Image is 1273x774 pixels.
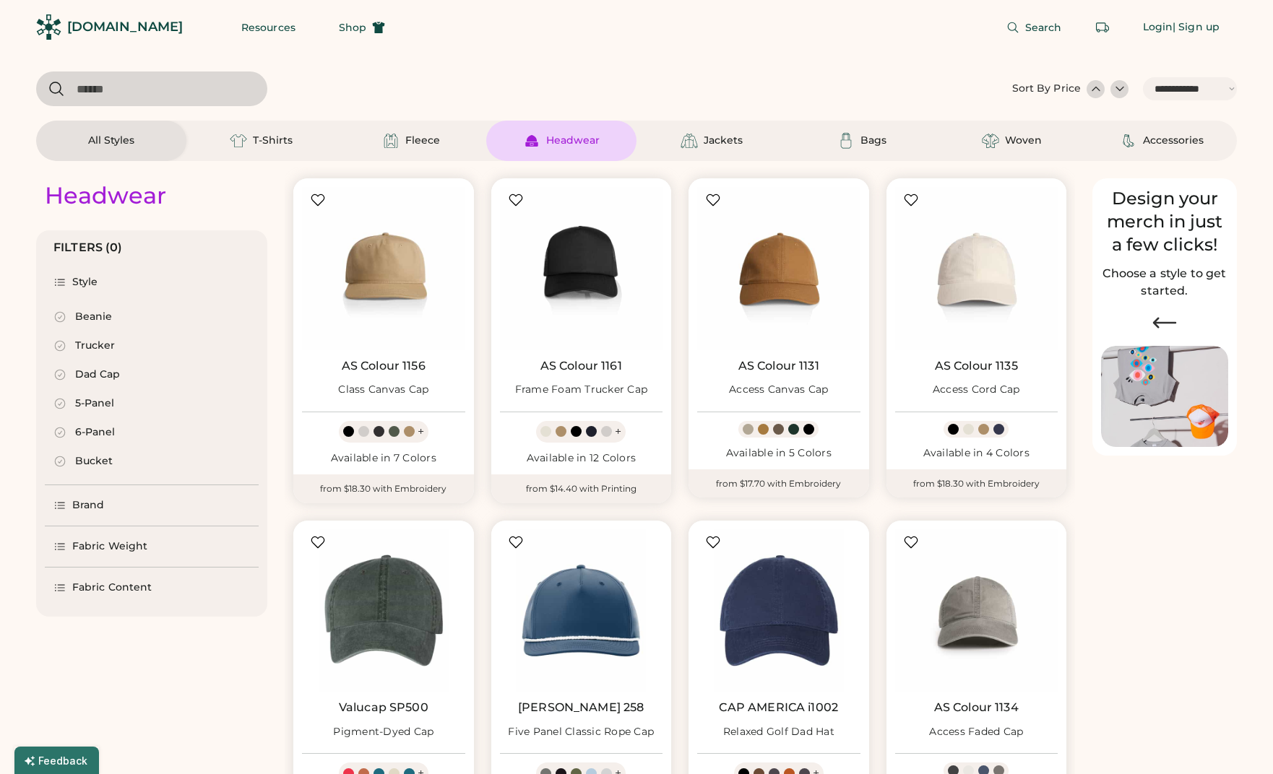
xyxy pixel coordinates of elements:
[72,498,105,513] div: Brand
[75,368,120,382] div: Dad Cap
[67,18,183,36] div: [DOMAIN_NAME]
[230,132,247,149] img: T-Shirts Icon
[723,725,834,739] div: Relaxed Golf Dad Hat
[1101,187,1228,256] div: Design your merch in just a few clicks!
[508,725,654,739] div: Five Panel Classic Rope Cap
[75,310,112,324] div: Beanie
[491,474,672,503] div: from $14.40 with Printing
[75,396,114,411] div: 5-Panel
[1101,346,1228,448] img: Image of Lisa Congdon Eye Print on T-Shirt and Hat
[75,339,115,353] div: Trucker
[418,424,424,440] div: +
[982,132,999,149] img: Woven Icon
[500,529,663,692] img: Richardson 258 Five Panel Classic Rope Cap
[72,539,147,554] div: Fabric Weight
[895,187,1058,350] img: AS Colour 1135 Access Cord Cap
[500,451,663,466] div: Available in 12 Colors
[895,529,1058,692] img: AS Colour 1134 Access Faded Cap
[405,134,440,148] div: Fleece
[36,14,61,40] img: Rendered Logo - Screens
[1143,134,1204,148] div: Accessories
[500,187,663,350] img: AS Colour 1161 Frame Foam Trucker Cap
[546,134,600,148] div: Headwear
[689,469,869,498] div: from $17.70 with Embroidery
[738,359,819,373] a: AS Colour 1131
[704,134,743,148] div: Jackets
[615,424,621,440] div: +
[933,383,1020,397] div: Access Cord Cap
[697,187,860,350] img: AS Colour 1131 Access Canvas Cap
[53,239,123,256] div: FILTERS (0)
[72,275,98,290] div: Style
[333,725,433,739] div: Pigment-Dyed Cap
[860,134,886,148] div: Bags
[935,359,1018,373] a: AS Colour 1135
[293,474,474,503] div: from $18.30 with Embroidery
[837,132,855,149] img: Bags Icon
[75,425,115,440] div: 6-Panel
[934,700,1019,715] a: AS Colour 1134
[1120,132,1137,149] img: Accessories Icon
[302,187,465,350] img: AS Colour 1156 Class Canvas Cap
[75,454,113,469] div: Bucket
[88,134,134,148] div: All Styles
[929,725,1023,739] div: Access Faded Cap
[681,132,698,149] img: Jackets Icon
[1012,82,1081,96] div: Sort By Price
[224,13,313,42] button: Resources
[382,132,400,149] img: Fleece Icon
[1005,134,1042,148] div: Woven
[729,383,828,397] div: Access Canvas Cap
[302,529,465,692] img: Valucap SP500 Pigment-Dyed Cap
[1101,265,1228,300] h2: Choose a style to get started.
[339,22,366,32] span: Shop
[719,700,838,715] a: CAP AMERICA i1002
[1173,20,1220,35] div: | Sign up
[697,446,860,461] div: Available in 5 Colors
[1204,709,1266,771] iframe: Front Chat
[253,134,293,148] div: T-Shirts
[72,580,152,595] div: Fabric Content
[322,13,402,42] button: Shop
[697,529,860,692] img: CAP AMERICA i1002 Relaxed Golf Dad Hat
[1143,20,1173,35] div: Login
[895,446,1058,461] div: Available in 4 Colors
[45,181,166,210] div: Headwear
[518,700,644,715] a: [PERSON_NAME] 258
[523,132,540,149] img: Headwear Icon
[342,359,426,373] a: AS Colour 1156
[515,383,648,397] div: Frame Foam Trucker Cap
[1025,22,1062,32] span: Search
[302,451,465,466] div: Available in 7 Colors
[886,469,1067,498] div: from $18.30 with Embroidery
[338,383,428,397] div: Class Canvas Cap
[339,700,428,715] a: Valucap SP500
[1088,13,1117,42] button: Retrieve an order
[989,13,1079,42] button: Search
[540,359,622,373] a: AS Colour 1161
